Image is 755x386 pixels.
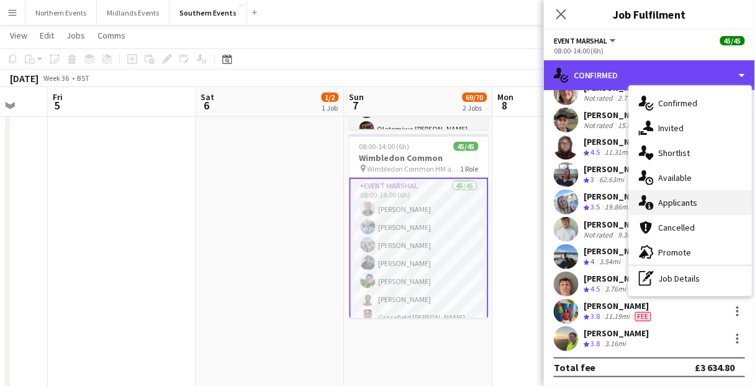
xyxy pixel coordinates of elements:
[659,247,692,258] span: Promote
[41,73,72,83] span: Week 36
[10,30,27,41] span: View
[544,60,755,90] div: Confirmed
[51,98,63,113] span: 5
[659,98,698,109] span: Confirmed
[591,257,595,266] span: 4
[584,109,649,121] div: [PERSON_NAME]
[454,142,479,151] span: 45/45
[554,36,608,45] span: Event Marshal
[591,175,595,184] span: 3
[584,300,654,311] div: [PERSON_NAME]
[659,172,692,183] span: Available
[720,36,745,45] span: 45/45
[77,73,89,83] div: BST
[603,202,633,213] div: 19.86mi
[635,312,651,321] span: Fee
[584,93,616,103] div: Not rated
[350,134,489,318] app-job-card: 08:00-14:00 (6h)45/45Wimbledon Common Wimbledon Common HM and 10k1 RoleEvent Marshal45/4508:00-14...
[584,163,649,175] div: [PERSON_NAME]
[616,230,642,240] div: 9.38mi
[603,284,629,295] div: 3.76mi
[591,339,600,348] span: 3.8
[498,91,514,103] span: Mon
[629,266,752,291] div: Job Details
[659,222,695,233] span: Cancelled
[584,246,649,257] div: [PERSON_NAME]
[97,30,125,41] span: Comms
[350,152,489,163] h3: Wimbledon Common
[695,361,735,374] div: £3 634.80
[463,103,487,113] div: 2 Jobs
[35,27,59,44] a: Edit
[591,202,600,211] span: 3.5
[554,46,745,55] div: 08:00-14:00 (6h)
[554,36,618,45] button: Event Marshal
[603,147,633,158] div: 11.31mi
[359,142,410,151] span: 08:00-14:00 (6h)
[584,191,649,202] div: [PERSON_NAME]
[5,27,32,44] a: View
[97,1,170,25] button: Midlands Events
[584,273,650,284] div: [PERSON_NAME]
[322,93,339,102] span: 1/2
[93,27,130,44] a: Comms
[591,284,600,293] span: 4.5
[591,311,600,321] span: 3.8
[368,164,461,173] span: Wimbledon Common HM and 10k
[461,164,479,173] span: 1 Role
[584,136,649,147] div: [PERSON_NAME]
[603,311,633,322] div: 11.19mi
[10,72,38,85] div: [DATE]
[633,311,654,322] div: Crew has different fees then in role
[659,122,684,134] span: Invited
[584,121,616,130] div: Not rated
[616,93,642,103] div: 2.77mi
[350,91,364,103] span: Sun
[61,27,90,44] a: Jobs
[170,1,247,25] button: Southern Events
[597,175,627,185] div: 62.63mi
[584,219,663,230] div: [PERSON_NAME]
[348,98,364,113] span: 7
[597,257,623,267] div: 3.54mi
[199,98,215,113] span: 6
[322,103,338,113] div: 1 Job
[66,30,85,41] span: Jobs
[584,230,616,240] div: Not rated
[659,197,698,208] span: Applicants
[496,98,514,113] span: 8
[659,147,690,159] span: Shortlist
[554,361,596,374] div: Total fee
[591,147,600,157] span: 4.5
[584,328,649,339] div: [PERSON_NAME]
[544,6,755,22] h3: Job Fulfilment
[616,121,642,130] div: 15.6mi
[40,30,54,41] span: Edit
[463,93,487,102] span: 69/70
[53,91,63,103] span: Fri
[603,339,629,349] div: 3.16mi
[201,91,215,103] span: Sat
[25,1,97,25] button: Northern Events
